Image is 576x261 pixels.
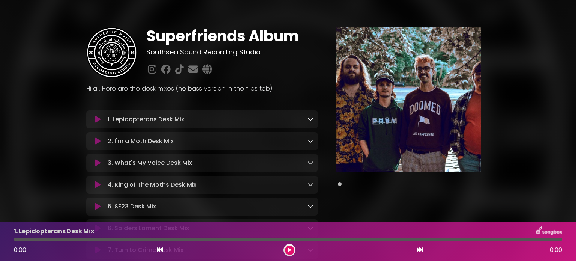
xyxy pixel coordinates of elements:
[108,158,192,167] p: 3. What's My Voice Desk Mix
[550,246,562,255] span: 0:00
[536,226,562,236] img: songbox-logo-white.png
[86,84,318,93] p: Hi all, Here are the desk mixes (no bass version in the files tab)
[336,27,481,172] img: Main Media
[146,48,318,56] h3: Southsea Sound Recording Studio
[108,137,174,146] p: 2. I'm a Moth Desk Mix
[146,27,318,45] h1: Superfriends Album
[108,180,196,189] p: 4. King of The Moths Desk Mix
[86,27,137,78] img: Sqix3KgTCSFekl421UP5
[14,227,94,236] p: 1. Lepidopterans Desk Mix
[108,202,156,211] p: 5. SE23 Desk Mix
[108,115,184,124] p: 1. Lepidopterans Desk Mix
[14,246,26,254] span: 0:00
